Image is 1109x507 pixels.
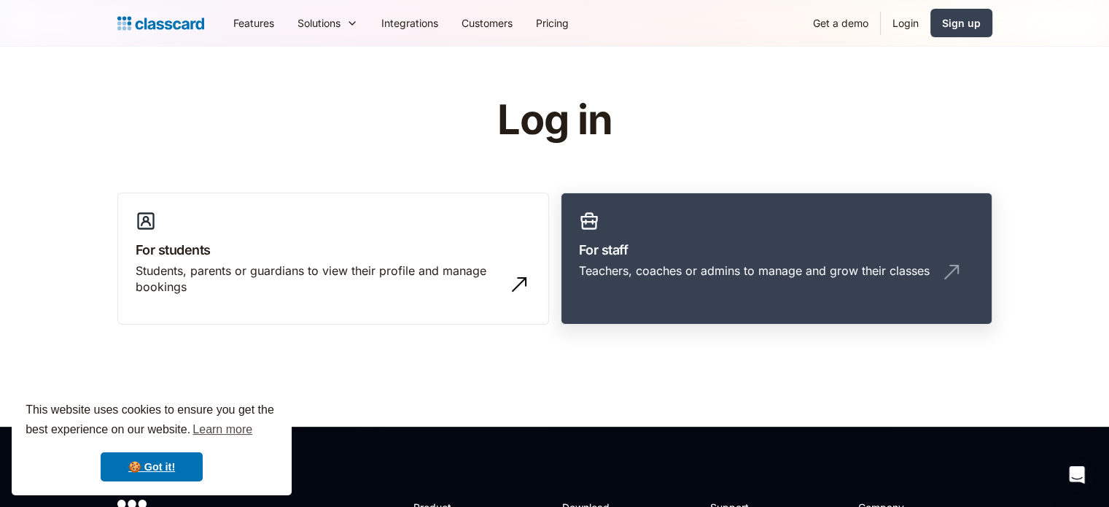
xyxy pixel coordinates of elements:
div: Open Intercom Messenger [1059,457,1094,492]
h3: For staff [579,240,974,260]
a: For staffTeachers, coaches or admins to manage and grow their classes [561,193,992,325]
a: Logo [117,13,204,34]
div: Solutions [297,15,341,31]
a: Pricing [524,7,580,39]
a: Sign up [930,9,992,37]
a: Features [222,7,286,39]
a: Get a demo [801,7,880,39]
span: This website uses cookies to ensure you get the best experience on our website. [26,401,278,441]
h1: Log in [323,98,786,143]
a: dismiss cookie message [101,452,203,481]
a: Customers [450,7,524,39]
div: Sign up [942,15,981,31]
a: Integrations [370,7,450,39]
div: Solutions [286,7,370,39]
div: Teachers, coaches or admins to manage and grow their classes [579,263,930,279]
h3: For students [136,240,531,260]
a: learn more about cookies [190,419,254,441]
a: For studentsStudents, parents or guardians to view their profile and manage bookings [117,193,549,325]
div: Students, parents or guardians to view their profile and manage bookings [136,263,502,295]
div: cookieconsent [12,387,292,495]
a: Login [881,7,930,39]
